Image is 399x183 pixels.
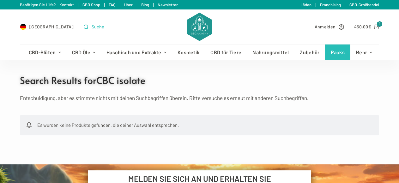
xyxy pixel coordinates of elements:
a: Läden [300,2,311,7]
h1: Search Results for CBC isolate [20,73,379,87]
a: Blog [141,2,149,7]
a: Nahrungsmittel [247,44,294,60]
a: Mehr [350,44,378,60]
a: Haschisch und Extrakte [101,44,172,60]
a: FAQ [109,2,116,7]
span: € [368,24,371,29]
nav: Header-Menü [23,44,376,60]
a: Shopping cart [354,23,379,30]
div: Es wurden keine Produkte gefunden, die deiner Auswahl entsprechen. [20,115,379,135]
img: CBD Alchemy [187,13,212,41]
a: CBD für Tiere [205,44,247,60]
button: Open search form [84,23,104,30]
div: Entschuldigung, aber es stimmte nichts mit deinen Suchbegriffen überein. Bitte versuche es erneut... [20,93,309,102]
a: Über [124,2,133,7]
a: CBD Öle [66,44,101,60]
span: Suche [92,23,105,30]
span: [GEOGRAPHIC_DATA] [29,23,74,30]
a: Anmelden [315,23,344,30]
a: Select Country [20,23,74,30]
a: CBD-Großhandel [349,2,379,7]
bdi: 450,00 [354,24,371,29]
a: Zubehör [294,44,325,60]
span: Search Results for [20,74,96,86]
a: Newsletter [158,2,178,7]
span: 1 [377,21,383,27]
a: Packs [325,44,350,60]
a: Franchising [320,2,341,7]
img: DE Flag [20,24,26,30]
a: Benötigen Sie Hilfe? Kontakt [20,2,74,7]
span: Anmelden [315,23,336,30]
a: CBD Shop [82,2,100,7]
a: Kosmetik [172,44,205,60]
a: CBD-Blüten [23,44,66,60]
h6: MELDEN SIE SICH AN UND ERHALTEN SIE [97,175,302,183]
